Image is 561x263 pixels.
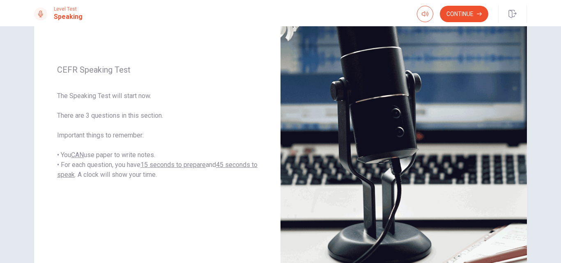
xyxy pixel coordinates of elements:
span: Level Test [54,6,83,12]
u: 15 seconds to prepare [140,161,206,169]
h1: Speaking [54,12,83,22]
u: CAN [71,151,84,159]
span: CEFR Speaking Test [57,65,258,75]
button: Continue [440,6,488,22]
span: The Speaking Test will start now. There are 3 questions in this section. Important things to reme... [57,91,258,180]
